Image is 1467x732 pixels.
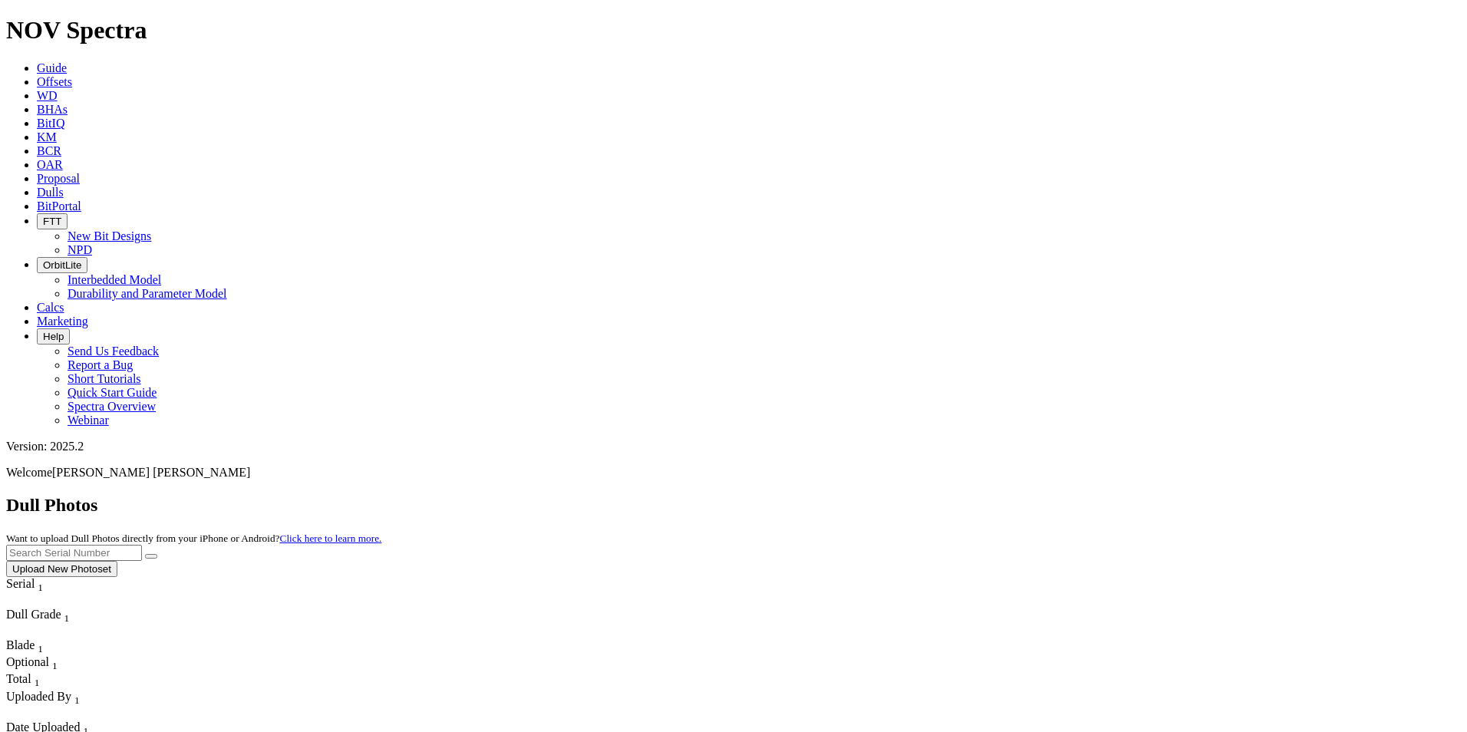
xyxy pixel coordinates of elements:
span: Total [6,672,31,685]
span: Blade [6,638,35,651]
a: Report a Bug [68,358,133,371]
button: FTT [37,213,68,229]
sub: 1 [74,694,80,706]
span: Sort None [74,690,80,703]
span: OrbitLite [43,259,81,271]
span: Uploaded By [6,690,71,703]
span: Sort None [35,672,40,685]
a: Durability and Parameter Model [68,287,227,300]
div: Total Sort None [6,672,60,689]
div: Dull Grade Sort None [6,608,114,625]
a: Short Tutorials [68,372,141,385]
sub: 1 [38,582,43,593]
div: Sort None [6,655,60,672]
div: Version: 2025.2 [6,440,1461,453]
a: BitPortal [37,199,81,213]
a: Spectra Overview [68,400,156,413]
button: Help [37,328,70,345]
div: Sort None [6,672,60,689]
a: KM [37,130,57,143]
div: Column Menu [6,625,114,638]
p: Welcome [6,466,1461,480]
a: OAR [37,158,63,171]
div: Blade Sort None [6,638,60,655]
sub: 1 [64,612,70,624]
div: Column Menu [6,594,71,608]
span: Help [43,331,64,342]
a: Proposal [37,172,80,185]
span: Sort None [38,638,43,651]
span: Optional [6,655,49,668]
sub: 1 [38,643,43,655]
a: Quick Start Guide [68,386,157,399]
span: FTT [43,216,61,227]
a: Guide [37,61,67,74]
div: Sort None [6,638,60,655]
div: Optional Sort None [6,655,60,672]
div: Sort None [6,577,71,608]
a: BHAs [37,103,68,116]
span: Serial [6,577,35,590]
span: Dull Grade [6,608,61,621]
a: BCR [37,144,61,157]
button: OrbitLite [37,257,87,273]
h2: Dull Photos [6,495,1461,516]
a: Marketing [37,315,88,328]
input: Search Serial Number [6,545,142,561]
span: Sort None [64,608,70,621]
a: NPD [68,243,92,256]
a: New Bit Designs [68,229,151,242]
div: Column Menu [6,707,150,720]
a: Send Us Feedback [68,345,159,358]
sub: 1 [35,678,40,689]
div: Sort None [6,690,150,720]
div: Sort None [6,608,114,638]
a: BitIQ [37,117,64,130]
span: [PERSON_NAME] [PERSON_NAME] [52,466,250,479]
small: Want to upload Dull Photos directly from your iPhone or Android? [6,533,381,544]
div: Serial Sort None [6,577,71,594]
div: Uploaded By Sort None [6,690,150,707]
a: Calcs [37,301,64,314]
h1: NOV Spectra [6,16,1461,45]
a: Webinar [68,414,109,427]
a: Offsets [37,75,72,88]
sub: 1 [52,660,58,671]
span: Sort None [52,655,58,668]
a: Click here to learn more. [280,533,382,544]
span: Sort None [38,577,43,590]
a: Interbedded Model [68,273,161,286]
a: WD [37,89,58,102]
button: Upload New Photoset [6,561,117,577]
a: Dulls [37,186,64,199]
